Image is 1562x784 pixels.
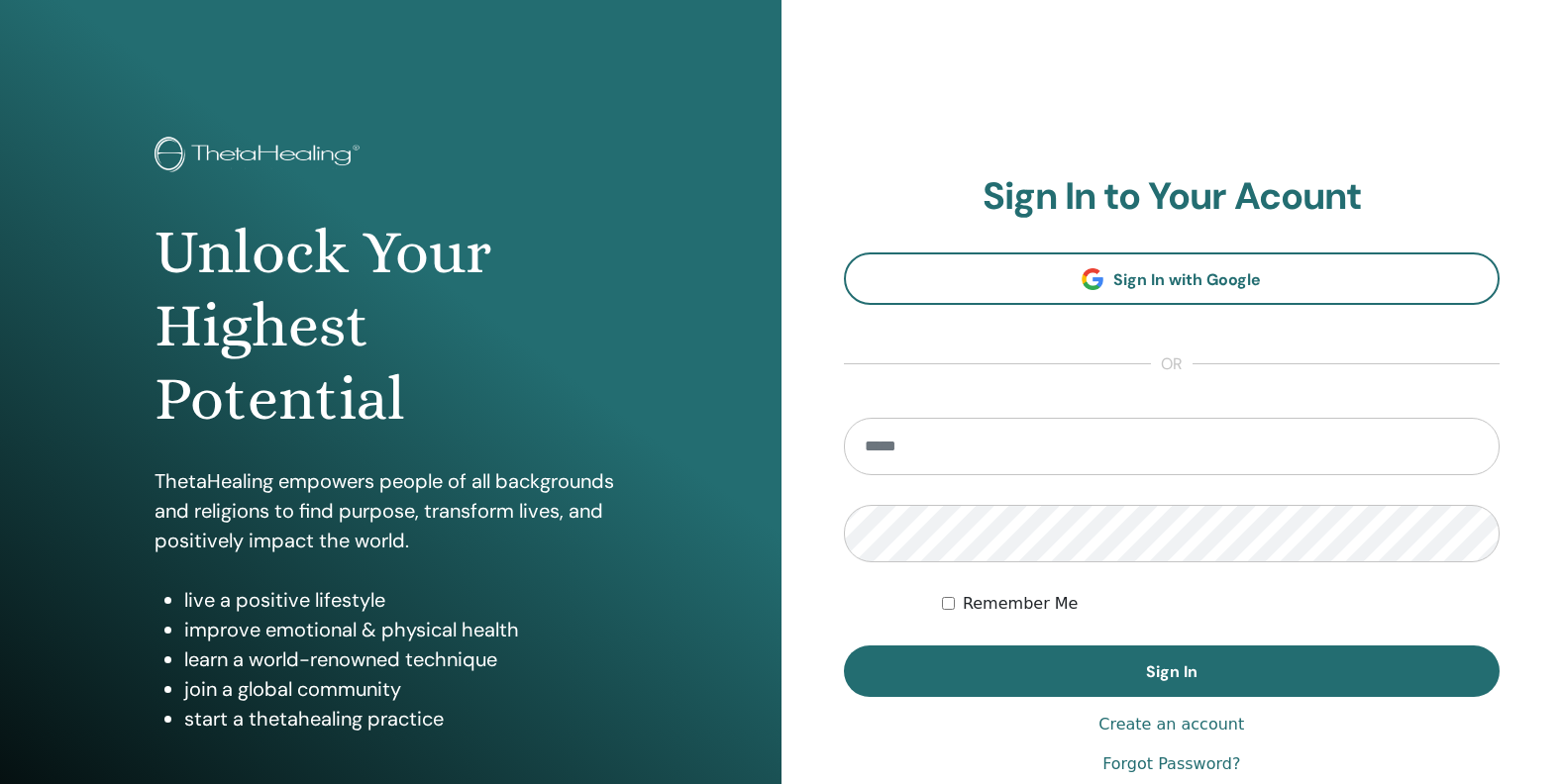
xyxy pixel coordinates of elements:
p: ThetaHealing empowers people of all backgrounds and religions to find purpose, transform lives, a... [155,466,626,555]
li: start a thetahealing practice [184,704,626,734]
li: live a positive lifestyle [184,585,626,615]
a: Create an account [1098,713,1244,736]
li: improve emotional & physical health [184,615,626,644]
span: Sign In [1146,661,1198,682]
span: or [1151,352,1193,376]
button: Sign In [844,645,1501,697]
a: Sign In with Google [844,252,1501,305]
div: Keep me authenticated indefinitely or until I manually logout [942,592,1500,616]
h1: Unlock Your Highest Potential [155,216,626,437]
h2: Sign In to Your Acount [844,174,1501,220]
li: learn a world-renowned technique [184,644,626,674]
a: Forgot Password? [1102,752,1240,776]
span: Sign In with Google [1113,269,1261,290]
label: Remember Me [963,592,1079,616]
li: join a global community [184,674,626,704]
